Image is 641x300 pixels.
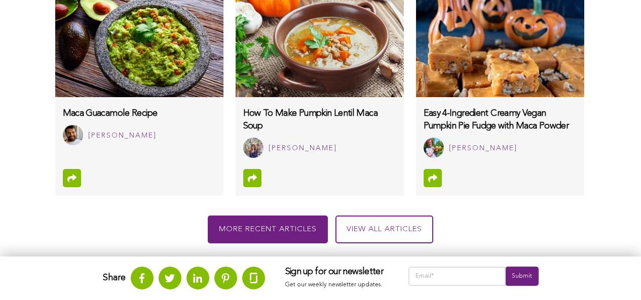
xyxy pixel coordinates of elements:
[103,273,126,282] strong: Share
[269,142,337,155] div: [PERSON_NAME]
[449,142,517,155] div: [PERSON_NAME]
[408,267,506,286] input: Email*
[285,280,388,291] p: Get our weekly newsletter updates.
[285,267,388,278] h3: Sign up for our newsletter
[88,130,157,142] div: [PERSON_NAME]
[506,267,538,286] input: Submit
[424,107,577,133] h3: Easy 4-Ingredient Creamy Vegan Pumpkin Pie Fudge with Maca Powder
[63,107,216,120] h3: Maca Guacamole Recipe
[250,273,257,283] img: glassdoor.svg
[243,107,396,133] h3: How To Make Pumpkin Lentil Maca Soup
[416,97,584,165] a: Easy 4-Ingredient Creamy Vegan Pumpkin Pie Fudge with Maca Powder Rachel Thomas [PERSON_NAME]
[590,251,641,300] iframe: Chat Widget
[236,97,404,165] a: How To Make Pumpkin Lentil Maca Soup Beverly Wu [PERSON_NAME]
[55,97,223,153] a: Maca Guacamole Recipe Abdullah Alarifi [PERSON_NAME]
[243,138,263,158] img: Beverly Wu
[63,125,83,145] img: Abdullah Alarifi
[208,216,328,243] div: More recent articles
[424,138,444,158] img: Rachel Thomas
[335,216,433,243] a: View all articles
